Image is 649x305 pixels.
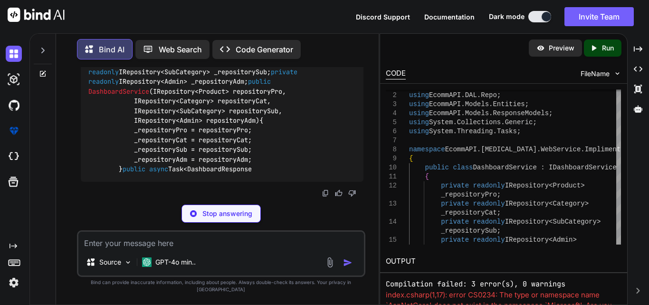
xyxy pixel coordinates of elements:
[88,87,149,96] span: DashboardService
[473,182,505,189] span: readonly
[441,200,469,207] span: private
[533,118,537,126] span: ;
[537,146,541,153] span: .
[386,145,397,154] div: 8
[457,118,501,126] span: Collections
[236,44,293,55] p: Code Generator
[99,257,121,267] p: Source
[429,100,461,108] span: EcommAPI
[517,128,521,135] span: ;
[409,118,429,126] span: using
[386,127,397,136] div: 6
[356,12,410,22] button: Discord Support
[536,44,545,52] img: preview
[549,200,553,207] span: <
[481,146,537,153] span: [MEDICAL_DATA]
[6,71,22,88] img: darkAi-studio
[155,257,196,267] p: GPT-4o min..
[541,146,581,153] span: WebService
[425,173,429,180] span: {
[6,46,22,62] img: darkChat
[473,164,616,171] span: DashboardService : IDashboardService
[477,91,481,99] span: .
[553,182,581,189] span: Product
[248,78,271,86] span: public
[441,209,497,216] span: _repositoryCat
[453,164,473,171] span: class
[585,200,589,207] span: >
[429,109,461,117] span: EcommAPI
[553,218,597,226] span: SubCategory
[88,87,286,125] span: IRepository<Product> repositoryPro, IRepository<Category> repositoryCat, IRepository<SubCategory>...
[409,100,429,108] span: using
[386,136,397,145] div: 7
[159,44,202,55] p: Web Search
[553,236,573,244] span: Admin
[453,118,457,126] span: .
[497,128,517,135] span: Tasks
[386,236,397,245] div: 15
[573,236,577,244] span: >
[481,91,497,99] span: Repo
[493,100,525,108] span: Entities
[386,91,397,100] div: 2
[324,257,335,268] img: attachment
[123,165,145,173] span: public
[473,218,505,226] span: readonly
[386,181,397,190] div: 12
[424,12,475,22] button: Documentation
[386,279,621,290] pre: Compilation failed: 3 error(s), 0 warnings
[465,109,489,117] span: Models
[356,13,410,21] span: Discord Support
[6,275,22,291] img: settings
[343,258,353,267] img: icon
[585,146,641,153] span: Implimentation
[493,128,496,135] span: .
[429,118,453,126] span: System
[386,100,397,109] div: 3
[457,128,493,135] span: Threading
[581,182,584,189] span: >
[497,227,501,235] span: ;
[602,43,614,53] p: Run
[348,189,356,197] img: dislike
[497,209,501,216] span: ;
[124,258,132,266] img: Pick Models
[441,227,497,235] span: _repositorySub
[380,250,627,273] h2: OUTPUT
[6,148,22,165] img: cloudideIcon
[386,154,397,163] div: 9
[6,97,22,113] img: githubDark
[473,200,505,207] span: readonly
[409,128,429,135] span: using
[99,44,124,55] p: Bind AI
[271,68,297,76] span: private
[424,13,475,21] span: Documentation
[493,109,549,117] span: ResponseModels
[142,257,152,267] img: GPT-4o mini
[88,68,119,76] span: readonly
[149,165,168,173] span: async
[477,146,481,153] span: .
[8,8,65,22] img: Bind AI
[501,118,505,126] span: .
[441,218,469,226] span: private
[461,91,465,99] span: .
[409,91,429,99] span: using
[581,146,584,153] span: .
[409,146,445,153] span: namespace
[202,209,252,218] p: Stop answering
[429,91,461,99] span: EcommAPI
[386,217,397,226] div: 14
[386,118,397,127] div: 5
[465,91,477,99] span: DAL
[497,91,501,99] span: ;
[505,218,549,226] span: IRepository
[461,100,465,108] span: .
[489,12,525,21] span: Dark mode
[88,78,286,125] span: ( )
[461,109,465,117] span: .
[441,236,469,244] span: private
[497,191,501,198] span: ;
[386,163,397,172] div: 10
